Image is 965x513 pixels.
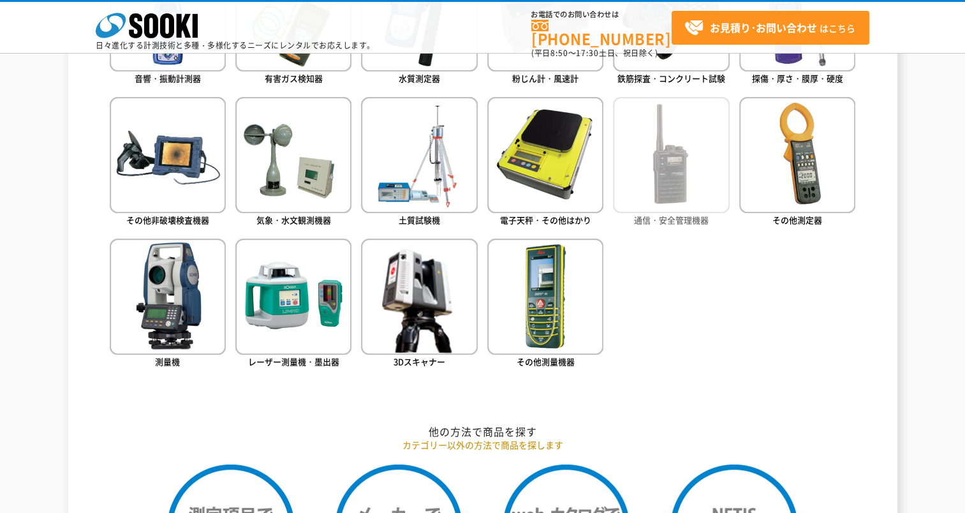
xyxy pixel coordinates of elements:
p: カテゴリー以外の方法で商品を探します [110,438,856,452]
a: その他非破壊検査機器 [110,97,226,229]
span: 粉じん計・風速計 [512,72,578,84]
span: 通信・安全管理機器 [634,214,709,226]
span: 土質試験機 [399,214,440,226]
img: 気象・水文観測機器 [235,97,351,213]
a: 土質試験機 [361,97,477,229]
img: その他測定器 [739,97,855,213]
a: 測量機 [110,239,226,371]
img: 通信・安全管理機器 [613,97,729,213]
span: その他測量機器 [517,355,575,368]
a: 電子天秤・その他はかり [487,97,603,229]
a: 通信・安全管理機器 [613,97,729,229]
span: お電話でのお問い合わせは [531,11,672,19]
span: 水質測定器 [399,72,440,84]
span: はこちら [684,19,855,38]
span: 探傷・厚さ・膜厚・硬度 [752,72,843,84]
h2: 他の方法で商品を探す [110,425,856,438]
span: 電子天秤・その他はかり [500,214,591,226]
span: 気象・水文観測機器 [256,214,331,226]
span: (平日 ～ 土日、祝日除く) [531,47,658,59]
a: その他測量機器 [487,239,603,371]
img: その他測量機器 [487,239,603,355]
span: レーザー測量機・墨出器 [248,355,339,368]
p: 日々進化する計測技術と多種・多様化するニーズにレンタルでお応えします。 [96,41,375,49]
span: 音響・振動計測器 [135,72,201,84]
span: 有害ガス検知器 [265,72,323,84]
span: その他測定器 [772,214,822,226]
img: 土質試験機 [361,97,477,213]
img: 3Dスキャナー [361,239,477,355]
span: 測量機 [155,355,180,368]
a: レーザー測量機・墨出器 [235,239,351,371]
a: お見積り･お問い合わせはこちら [672,11,869,45]
span: その他非破壊検査機器 [126,214,209,226]
span: 3Dスキャナー [394,355,445,368]
a: [PHONE_NUMBER] [531,20,672,46]
img: その他非破壊検査機器 [110,97,226,213]
img: 電子天秤・その他はかり [487,97,603,213]
a: その他測定器 [739,97,855,229]
span: 17:30 [576,47,599,59]
img: 測量機 [110,239,226,355]
strong: お見積り･お問い合わせ [710,20,817,35]
a: 気象・水文観測機器 [235,97,351,229]
img: レーザー測量機・墨出器 [235,239,351,355]
a: 3Dスキャナー [361,239,477,371]
span: 鉄筋探査・コンクリート試験 [617,72,725,84]
span: 8:50 [550,47,568,59]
